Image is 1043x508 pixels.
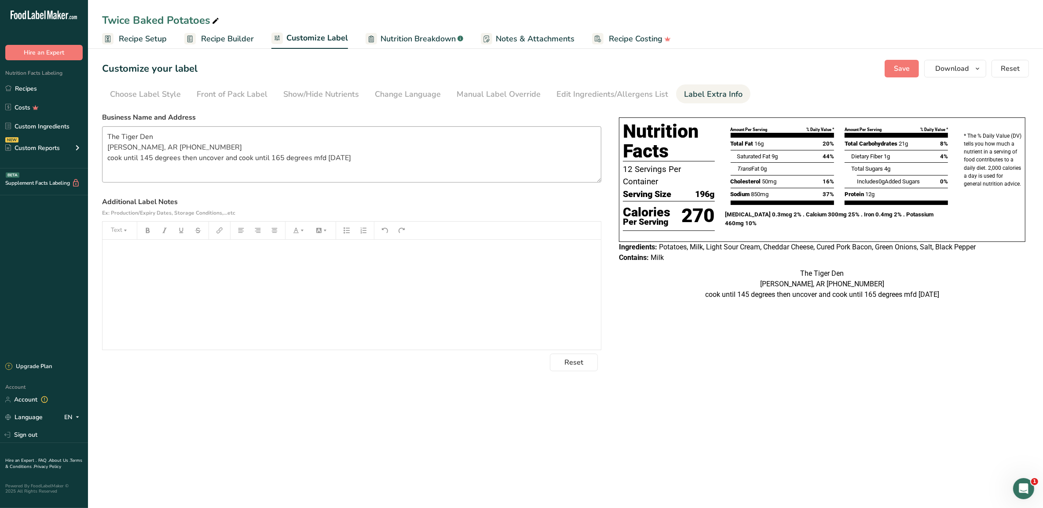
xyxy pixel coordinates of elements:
[496,33,575,45] span: Notes & Attachments
[1001,63,1020,74] span: Reset
[286,32,348,44] span: Customize Label
[609,33,662,45] span: Recipe Costing
[884,153,890,160] span: 1g
[755,140,764,147] span: 16g
[623,219,670,226] p: Per Serving
[682,201,715,230] p: 270
[940,177,948,186] span: 0%
[49,457,70,464] a: About Us .
[375,88,441,100] div: Change Language
[592,29,671,49] a: Recipe Costing
[619,253,649,262] span: Contains:
[940,139,948,148] span: 8%
[823,152,834,161] span: 44%
[556,88,668,100] div: Edit Ingredients/Allergens List
[695,188,715,201] span: 196g
[271,28,348,49] a: Customize Label
[806,127,834,133] div: % Daily Value *
[5,409,43,425] a: Language
[878,178,885,185] span: 0g
[5,362,52,371] div: Upgrade Plan
[772,153,778,160] span: 9g
[5,457,82,470] a: Terms & Conditions .
[102,209,235,216] span: Ex: Production/Expiry Dates, Storage Conditions,...etc
[737,153,770,160] span: Saturated Fat
[381,33,456,45] span: Nutrition Breakdown
[550,354,598,371] button: Reset
[623,188,671,201] span: Serving Size
[684,88,743,100] div: Label Extra Info
[623,163,715,188] p: 12 Servings Per Container
[197,88,267,100] div: Front of Pack Label
[102,197,601,218] label: Additional Label Notes
[619,243,657,251] span: Ingredients:
[751,191,769,197] span: 850mg
[659,243,976,251] span: Potatoes, Milk, Light Sour Cream, Cheddar Cheese, Cured Pork Bacon, Green Onions, Salt, Black Pepper
[619,268,1025,300] div: The Tiger Den [PERSON_NAME], AR [PHONE_NUMBER] cook until 145 degrees then uncover and cook until...
[851,165,883,172] span: Total Sugars
[924,60,986,77] button: Download
[5,143,60,153] div: Custom Reports
[110,88,181,100] div: Choose Label Style
[894,63,910,74] span: Save
[623,121,715,161] h1: Nutrition Facts
[481,29,575,49] a: Notes & Attachments
[5,483,83,494] div: Powered By FoodLabelMaker © 2025 All Rights Reserved
[1013,478,1034,499] iframe: Intercom live chat
[992,60,1029,77] button: Reset
[102,112,601,123] label: Business Name and Address
[1031,478,1038,485] span: 1
[920,127,948,133] div: % Daily Value *
[899,140,908,147] span: 21g
[857,178,920,185] span: Includes Added Sugars
[823,177,834,186] span: 16%
[762,178,777,185] span: 50mg
[845,140,897,147] span: Total Carbohydrates
[5,137,18,143] div: NEW
[366,29,463,49] a: Nutrition Breakdown
[102,12,221,28] div: Twice Baked Potatoes
[940,152,948,161] span: 4%
[885,60,919,77] button: Save
[457,88,541,100] div: Manual Label Override
[851,153,882,160] span: Dietary Fiber
[38,457,49,464] a: FAQ .
[737,165,751,172] i: Trans
[5,457,37,464] a: Hire an Expert .
[823,139,834,148] span: 20%
[6,172,19,178] div: BETA
[731,178,761,185] span: Cholesterol
[725,210,953,228] p: [MEDICAL_DATA] 0.3mcg 2% . Calcium 300mg 25% . Iron 0.4mg 2% . Potassium 460mg 10%
[935,63,969,74] span: Download
[102,29,167,49] a: Recipe Setup
[884,165,890,172] span: 4g
[761,165,767,172] span: 0g
[5,45,83,60] button: Hire an Expert
[102,62,198,76] h1: Customize your label
[964,132,1021,188] p: * The % Daily Value (DV) tells you how much a nutrient in a serving of food contributes to a dail...
[651,253,664,262] span: Milk
[106,223,133,238] button: Text
[623,206,670,219] p: Calories
[184,29,254,49] a: Recipe Builder
[119,33,167,45] span: Recipe Setup
[564,357,583,368] span: Reset
[823,190,834,199] span: 37%
[737,165,759,172] span: Fat
[731,191,750,197] span: Sodium
[201,33,254,45] span: Recipe Builder
[64,412,83,423] div: EN
[731,140,754,147] span: Total Fat
[34,464,61,470] a: Privacy Policy
[845,127,882,133] div: Amount Per Serving
[283,88,359,100] div: Show/Hide Nutrients
[731,127,768,133] div: Amount Per Serving
[865,191,875,197] span: 12g
[845,191,864,197] span: Protein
